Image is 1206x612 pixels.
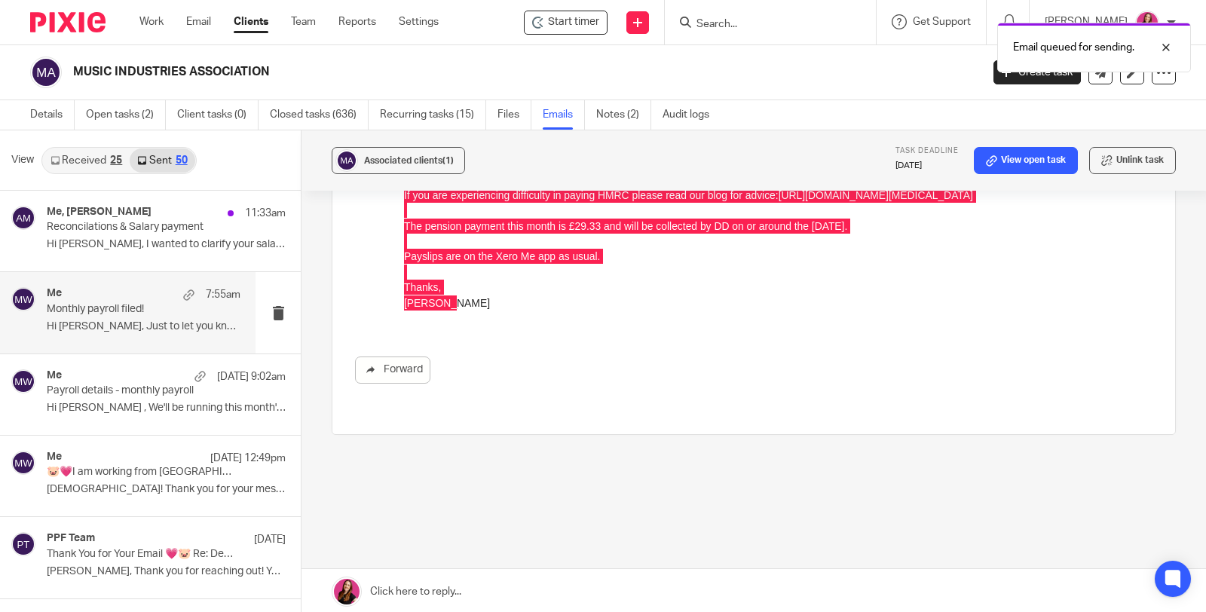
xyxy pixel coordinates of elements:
a: Received25 [43,148,130,173]
a: Work [139,14,164,29]
a: Recurring tasks (15) [380,100,486,130]
a: Reports [338,14,376,29]
a: Details [30,100,75,130]
p: Hi [PERSON_NAME], I wanted to clarify your salary... [47,238,286,251]
p: Sort Code - 08 32 10 [30,169,748,184]
img: svg%3E [11,369,35,393]
p: Hi [PERSON_NAME], Just to let you know we have... [47,320,240,333]
p: 🐷💗I am working from [GEOGRAPHIC_DATA]..............💗🐷 Re: Reconcilations & Salary payment [47,466,238,479]
a: Audit logs [663,100,721,130]
h4: PPF Team [47,532,95,545]
button: Associated clients(1) [332,147,465,174]
p: [DATE] [254,532,286,547]
a: Notes (2) [596,100,651,130]
span: Start timer [548,14,599,30]
p: 11:33am [245,206,286,221]
img: svg%3E [11,451,35,475]
a: [URL][DOMAIN_NAME][MEDICAL_DATA] [375,216,569,228]
span: View [11,152,34,168]
p: Monthly payroll filed! [47,303,202,316]
p: Email queued for sending. [1013,40,1134,55]
p: [DATE] 12:49pm [210,451,286,466]
a: Files [497,100,531,130]
p: [DATE] 9:02am [217,369,286,384]
a: Open tasks (2) [86,100,166,130]
p: [DATE] [895,160,959,172]
img: 21.png [1135,11,1159,35]
h2: MUSIC INDUSTRIES ASSOCIATION [73,64,791,80]
img: Pixie [30,12,106,32]
a: Emails [543,100,585,130]
p: Thank You for Your Email 💗🐷 Re: Declined: PPF IMP Live Session - Guest Expert - [PERSON_NAME], [P... [47,548,238,561]
button: Unlink task [1089,147,1176,174]
span: Associated clients [364,156,454,165]
span: (1) [442,156,454,165]
h4: Me [47,451,62,464]
a: Settings [399,14,439,29]
h4: Me [47,369,62,382]
a: Forward [355,356,430,384]
p: [PERSON_NAME], Thank you for reaching out! Your email... [47,565,286,578]
p: Account Number - 12001039 [30,184,748,199]
p: Hi [PERSON_NAME] , We'll be running this month's... [47,402,286,415]
img: svg%3E [11,287,35,311]
span: Task deadline [895,147,959,155]
a: Team [291,14,316,29]
a: Closed tasks (636) [270,100,369,130]
p: 7:55am [206,287,240,302]
a: View open task [974,147,1078,174]
h4: Me, [PERSON_NAME] [47,206,152,219]
p: Payroll details - monthly payroll [47,384,238,397]
div: MUSIC INDUSTRIES ASSOCIATION [524,11,608,35]
a: Sent50 [130,148,194,173]
a: Email [186,14,211,29]
a: Client tasks (0) [177,100,259,130]
img: svg%3E [11,532,35,556]
a: Clients [234,14,268,29]
img: svg%3E [30,57,62,88]
img: svg%3E [11,206,35,230]
p: Account Name - HMRC Cumbernauld [30,154,748,169]
a: Create task [993,60,1081,84]
div: 50 [176,155,188,166]
h4: Me [47,287,62,300]
div: 25 [110,155,122,166]
img: svg%3E [335,149,358,172]
p: [DEMOGRAPHIC_DATA]! Thank you for your message - as you... [47,483,286,496]
p: Reconcilations & Salary payment [47,221,238,234]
